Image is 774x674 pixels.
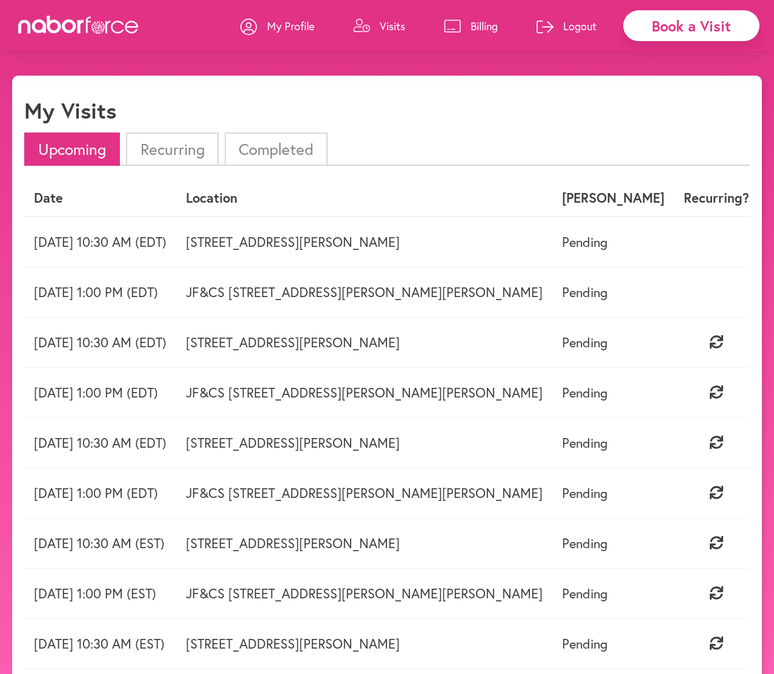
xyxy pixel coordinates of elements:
[380,19,405,33] p: Visits
[24,417,176,468] td: [DATE] 10:30 AM (EDT)
[552,518,674,568] td: Pending
[552,317,674,367] td: Pending
[240,8,314,44] a: My Profile
[24,518,176,568] td: [DATE] 10:30 AM (EST)
[623,10,759,41] div: Book a Visit
[24,267,176,317] td: [DATE] 1:00 PM (EDT)
[176,518,552,568] td: [STREET_ADDRESS][PERSON_NAME]
[444,8,498,44] a: Billing
[24,367,176,417] td: [DATE] 1:00 PM (EDT)
[176,618,552,669] td: [STREET_ADDRESS][PERSON_NAME]
[552,367,674,417] td: Pending
[24,568,176,618] td: [DATE] 1:00 PM (EST)
[176,468,552,518] td: JF&CS [STREET_ADDRESS][PERSON_NAME][PERSON_NAME]
[552,417,674,468] td: Pending
[537,8,597,44] a: Logout
[552,618,674,669] td: Pending
[176,180,552,216] th: Location
[552,180,674,216] th: [PERSON_NAME]
[176,367,552,417] td: JF&CS [STREET_ADDRESS][PERSON_NAME][PERSON_NAME]
[126,133,218,166] li: Recurring
[353,8,405,44] a: Visits
[24,97,116,123] h1: My Visits
[176,267,552,317] td: JF&CS [STREET_ADDRESS][PERSON_NAME][PERSON_NAME]
[552,217,674,267] td: Pending
[176,217,552,267] td: [STREET_ADDRESS][PERSON_NAME]
[24,317,176,367] td: [DATE] 10:30 AM (EDT)
[552,568,674,618] td: Pending
[176,568,552,618] td: JF&CS [STREET_ADDRESS][PERSON_NAME][PERSON_NAME]
[24,133,120,166] li: Upcoming
[563,19,597,33] p: Logout
[471,19,498,33] p: Billing
[267,19,314,33] p: My Profile
[176,317,552,367] td: [STREET_ADDRESS][PERSON_NAME]
[225,133,328,166] li: Completed
[24,468,176,518] td: [DATE] 1:00 PM (EDT)
[176,417,552,468] td: [STREET_ADDRESS][PERSON_NAME]
[24,618,176,669] td: [DATE] 10:30 AM (EST)
[552,267,674,317] td: Pending
[674,180,759,216] th: Recurring?
[24,180,176,216] th: Date
[552,468,674,518] td: Pending
[24,217,176,267] td: [DATE] 10:30 AM (EDT)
